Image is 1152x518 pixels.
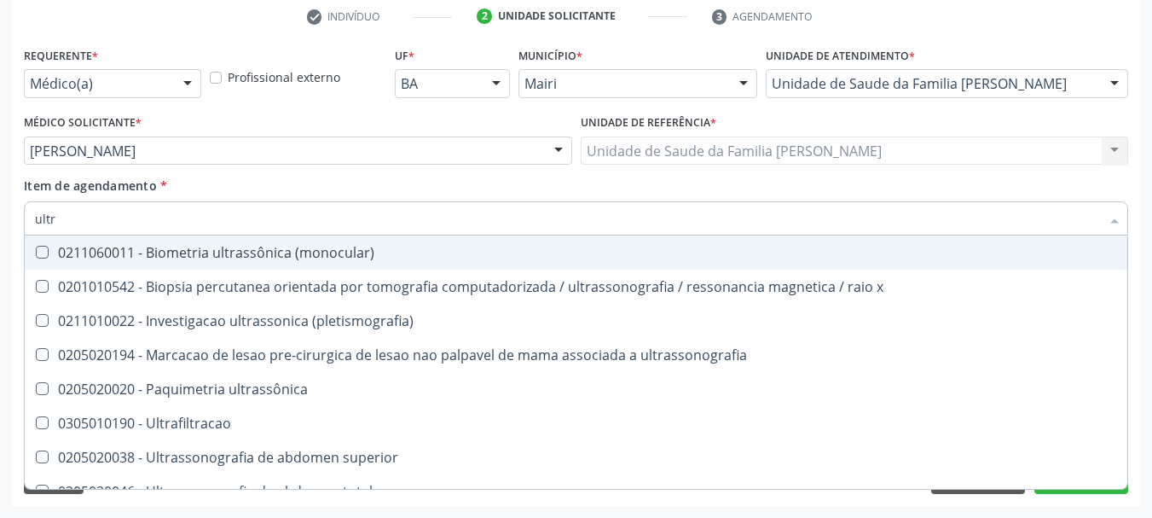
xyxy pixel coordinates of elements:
label: Requerente [24,43,98,69]
div: 0205020020 - Paquimetria ultrassônica [35,382,1117,396]
div: 0205020038 - Ultrassonografia de abdomen superior [35,451,1117,464]
span: [PERSON_NAME] [30,143,537,160]
div: 2 [477,9,492,24]
label: UF [395,43,414,69]
span: Item de agendamento [24,178,157,194]
label: Unidade de atendimento [766,43,915,69]
span: Unidade de Saude da Familia [PERSON_NAME] [772,75,1093,92]
div: 0211060011 - Biometria ultrassônica (monocular) [35,246,1117,259]
div: Unidade solicitante [498,9,616,24]
div: 0305010190 - Ultrafiltracao [35,416,1117,430]
div: 0211010022 - Investigacao ultrassonica (pletismografia) [35,314,1117,328]
label: Unidade de referência [581,110,716,137]
label: Município [518,43,582,69]
input: Buscar por procedimentos [35,201,1100,236]
label: Profissional externo [228,68,340,86]
label: Médico Solicitante [24,110,142,137]
span: Médico(a) [30,75,166,92]
span: Mairi [524,75,722,92]
span: BA [401,75,475,92]
div: 0205020194 - Marcacao de lesao pre-cirurgica de lesao nao palpavel de mama associada a ultrassono... [35,348,1117,362]
div: 0205020046 - Ultrassonografia de abdomen total [35,485,1117,498]
div: 0201010542 - Biopsia percutanea orientada por tomografia computadorizada / ultrassonografia / res... [35,280,1117,294]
